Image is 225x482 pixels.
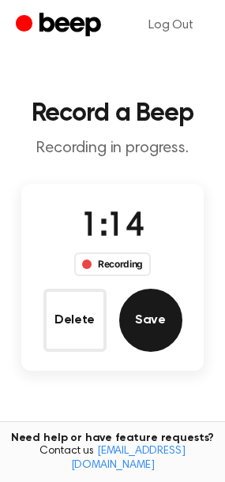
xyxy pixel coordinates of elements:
[133,6,209,44] a: Log Out
[71,446,186,471] a: [EMAIL_ADDRESS][DOMAIN_NAME]
[13,101,212,126] h1: Record a Beep
[119,289,182,352] button: Save Audio Record
[13,139,212,159] p: Recording in progress.
[9,445,216,473] span: Contact us
[81,211,144,244] span: 1:14
[74,252,151,276] div: Recording
[43,289,107,352] button: Delete Audio Record
[16,10,105,41] a: Beep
